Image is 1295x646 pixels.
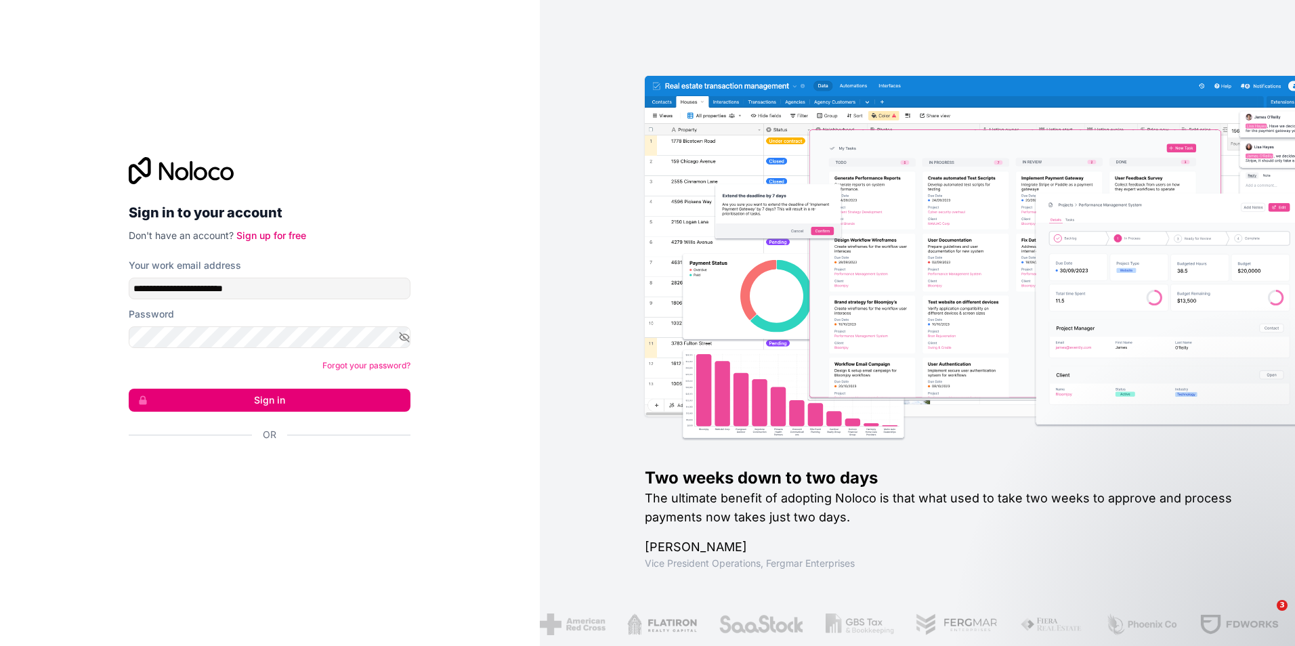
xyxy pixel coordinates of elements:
span: Or [263,428,276,442]
input: Password [129,326,410,348]
a: Sign up for free [236,230,306,241]
img: /assets/fdworks-Bi04fVtw.png [1200,613,1279,635]
h1: Two weeks down to two days [645,467,1252,489]
iframe: Intercom notifications message [1024,515,1295,609]
a: Forgot your password? [322,360,410,370]
img: /assets/gbstax-C-GtDUiK.png [826,613,895,635]
h1: Vice President Operations , Fergmar Enterprises [645,557,1252,570]
img: /assets/flatiron-C8eUkumj.png [627,613,698,635]
h2: The ultimate benefit of adopting Noloco is that what used to take two weeks to approve and proces... [645,489,1252,527]
button: Sign in [129,389,410,412]
img: /assets/phoenix-BREaitsQ.png [1105,613,1179,635]
img: /assets/fergmar-CudnrXN5.png [916,613,998,635]
iframe: Bouton "Se connecter avec Google" [122,456,406,486]
label: Password [129,307,174,321]
img: /assets/american-red-cross-BAupjrZR.png [540,613,606,635]
span: 3 [1277,600,1288,611]
label: Your work email address [129,259,241,272]
h1: [PERSON_NAME] [645,538,1252,557]
img: /assets/saastock-C6Zbiodz.png [719,613,804,635]
input: Email address [129,278,410,299]
h2: Sign in to your account [129,200,410,225]
img: /assets/fiera-fwj2N5v4.png [1020,613,1084,635]
span: Don't have an account? [129,230,234,241]
iframe: Intercom live chat [1249,600,1281,632]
